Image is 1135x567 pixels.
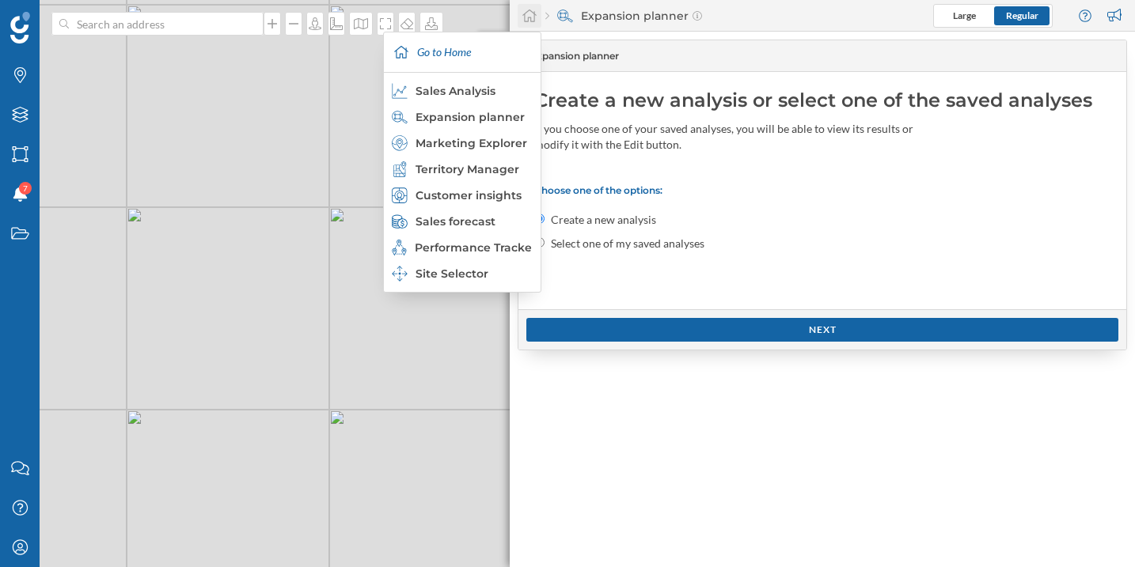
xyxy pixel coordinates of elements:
img: explorer.svg [392,135,408,151]
div: Site Selector [392,266,531,282]
img: territory-manager.svg [392,161,408,177]
div: Customer insights [392,187,531,203]
img: monitoring-360.svg [392,240,407,255]
p: Choose one of the options: [534,184,1110,196]
img: search-areas.svg [392,109,408,125]
img: Geoblink Logo [10,12,30,43]
img: sales-forecast.svg [392,214,408,229]
img: search-areas.svg [557,8,573,24]
div: If you choose one of your saved analyses, you will be able to view its results or modify it with ... [534,121,946,153]
label: Select one of my saved analyses [551,236,704,251]
div: Expansion planner [392,109,531,125]
span: Regular [1006,9,1038,21]
div: Marketing Explorer [392,135,531,151]
span: Support [33,11,90,25]
div: Go to Home [388,32,537,72]
img: customer-intelligence.svg [392,187,408,203]
div: Create a new analysis or select one of the saved analyses [534,88,1110,113]
div: Sales Analysis [392,83,531,99]
div: Territory Manager [392,161,531,177]
div: Performance Tracker [392,240,531,255]
span: 7 [23,180,28,196]
div: Sales forecast [392,214,531,229]
span: Expansion planner [530,49,619,63]
label: Create a new analysis [551,212,656,228]
div: Expansion planner [545,8,702,24]
img: dashboards-manager.svg [392,266,408,282]
span: Large [953,9,976,21]
img: sales-explainer.svg [392,83,408,99]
